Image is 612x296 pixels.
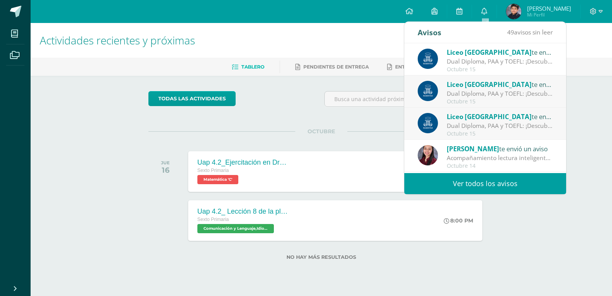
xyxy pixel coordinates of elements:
img: 5d3f87f6650fdbda4904ca6dbcf1978c.png [418,145,438,165]
div: Octubre 15 [447,66,553,73]
a: Ver todos los avisos [404,173,566,194]
div: 16 [161,165,170,175]
span: [PERSON_NAME] [447,144,499,153]
a: Pendientes de entrega [295,61,369,73]
span: Sexto Primaria [197,168,229,173]
span: Liceo [GEOGRAPHIC_DATA] [447,112,532,121]
span: Liceo [GEOGRAPHIC_DATA] [447,48,532,57]
img: d9776e696e289a7bf73b3b78d91cc1a9.png [506,4,521,19]
a: todas las Actividades [148,91,236,106]
div: Octubre 15 [447,98,553,105]
span: 49 [507,28,514,36]
span: OCTUBRE [295,128,347,135]
div: Dual Diploma, PAA y TOEFL: ¡Descubre un proyecto educativo innovador para ti y tu familia! Vamos ... [447,89,553,98]
span: avisos sin leer [507,28,553,36]
div: te envió un aviso [447,79,553,89]
span: Pendientes de entrega [303,64,369,70]
div: JUE [161,160,170,165]
div: Acompañamiento lectura inteligente : Buenos días estimados padres de familia, el motivo de mi com... [447,154,553,162]
input: Busca una actividad próxima aquí... [325,92,494,106]
div: Avisos [418,22,441,43]
div: Octubre 14 [447,163,553,169]
div: te envió un aviso [447,144,553,154]
a: Tablero [232,61,264,73]
a: Entregadas [387,61,429,73]
span: Tablero [241,64,264,70]
span: Liceo [GEOGRAPHIC_DATA] [447,80,532,89]
img: b41cd0bd7c5dca2e84b8bd7996f0ae72.png [418,49,438,69]
span: Comunicación y Lenguaje,Idioma Español 'C' [197,224,274,233]
span: Actividades recientes y próximas [40,33,195,47]
div: Uap 4.2_Ejercitación en Dreambox (Knotion) [197,159,289,167]
div: Dual Diploma, PAA y TOEFL: ¡Descubre un proyecto educativo innovador para ti y tu familia! Vamos ... [447,121,553,130]
span: Matemática 'C' [197,175,238,184]
div: Dual Diploma, PAA y TOEFL: ¡Descubre un proyecto educativo innovador para ti y tu familia! Vamos ... [447,57,553,66]
span: Mi Perfil [527,11,571,18]
div: 8:00 PM [444,217,473,224]
div: Uap 4.2_ Lección 8 de la plataforma de Lectura inteligente [197,208,289,216]
span: [PERSON_NAME] [527,5,571,12]
span: Entregadas [395,64,429,70]
label: No hay más resultados [148,254,495,260]
div: te envió un aviso [447,111,553,121]
img: b41cd0bd7c5dca2e84b8bd7996f0ae72.png [418,113,438,133]
img: b41cd0bd7c5dca2e84b8bd7996f0ae72.png [418,81,438,101]
div: Octubre 15 [447,131,553,137]
div: te envió un aviso [447,47,553,57]
span: Sexto Primaria [197,217,229,222]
